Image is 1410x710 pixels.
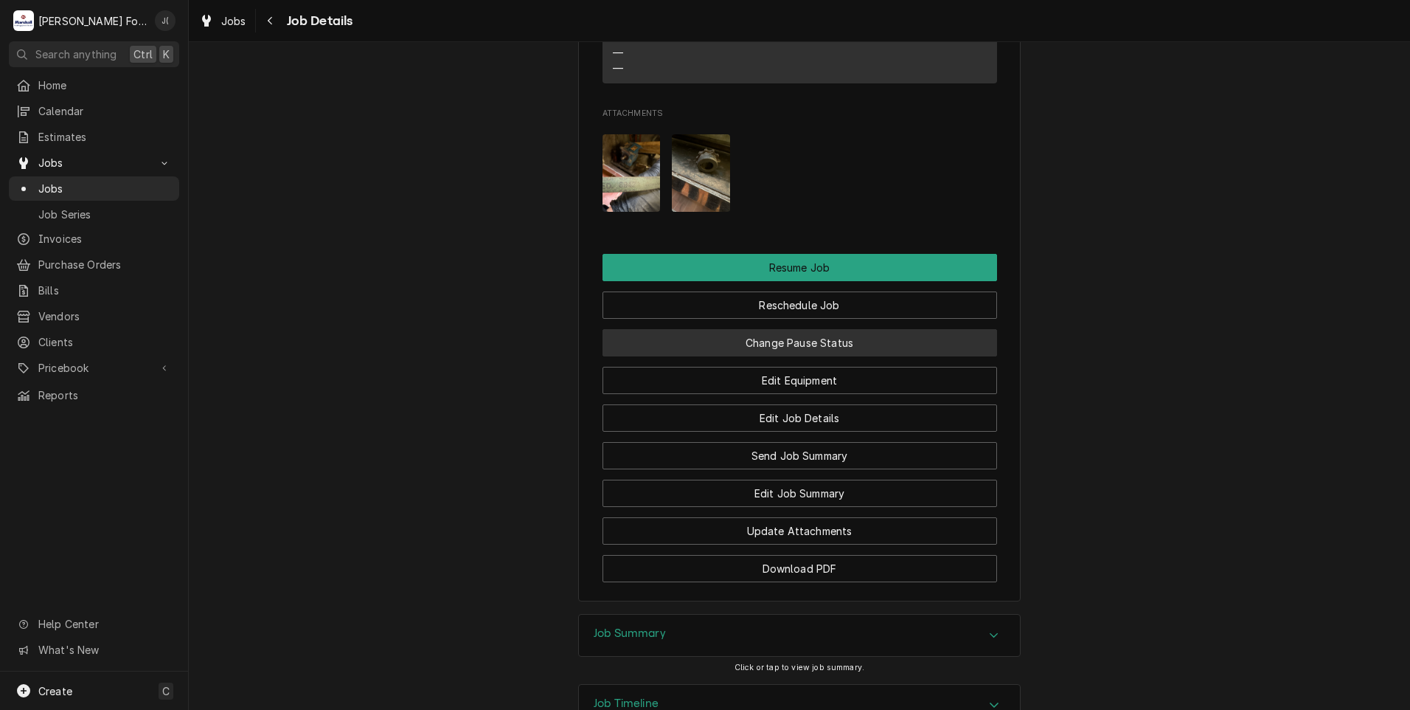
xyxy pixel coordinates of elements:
a: Jobs [9,176,179,201]
button: Edit Job Summary [602,480,997,507]
a: Reports [9,383,179,407]
button: Change Pause Status [602,329,997,356]
a: Go to Pricebook [9,356,179,380]
span: Job Series [38,207,172,222]
div: Button Group Row [602,545,997,582]
a: Calendar [9,99,179,123]
div: M [13,10,34,31]
div: Reminders [613,30,661,75]
div: Button Group Row [602,319,997,356]
span: Search anything [35,46,117,62]
a: Job Series [9,202,179,227]
span: Attachments [602,123,997,224]
span: Reports [38,387,172,403]
div: Button Group Row [602,469,997,507]
a: Go to What's New [9,638,179,662]
span: Click or tap to view job summary. [734,663,864,672]
button: Reschedule Job [602,292,997,319]
div: Button Group Row [602,507,997,545]
a: Clients [9,330,179,354]
button: Update Attachments [602,517,997,545]
div: [PERSON_NAME] Food Equipment Service [38,13,147,29]
span: Attachments [602,108,997,120]
h3: Job Summary [594,627,666,641]
div: Button Group Row [602,432,997,469]
img: cImzOdiOQISHv7bpDElX [602,134,661,212]
div: J( [155,10,176,31]
img: IwbKXMkQFSgcAy9Rtxjw [672,134,730,212]
a: Go to Jobs [9,151,179,175]
span: Bills [38,283,172,298]
a: Invoices [9,227,179,251]
span: What's New [38,642,170,658]
span: Estimates [38,129,172,145]
a: Go to Help Center [9,612,179,636]
div: — [613,61,623,76]
button: Resume Job [602,254,997,281]
a: Bills [9,278,179,303]
div: Jeff Debigare (109)'s Avatar [155,10,176,31]
div: Button Group Row [602,394,997,432]
span: Help Center [38,616,170,632]
span: Home [38,77,172,93]
button: Edit Job Details [602,404,997,432]
a: Estimates [9,125,179,149]
a: Vendors [9,304,179,328]
span: Calendar [38,103,172,119]
div: Accordion Header [579,615,1020,656]
span: Jobs [221,13,246,29]
button: Send Job Summary [602,442,997,469]
button: Search anythingCtrlK [9,41,179,67]
span: Purchase Orders [38,257,172,272]
span: Clients [38,334,172,350]
span: Vendors [38,309,172,324]
a: Purchase Orders [9,252,179,277]
span: Jobs [38,181,172,196]
div: — [613,45,623,61]
a: Home [9,73,179,97]
span: Create [38,685,72,697]
span: Jobs [38,155,150,170]
div: Button Group [602,254,997,582]
span: Pricebook [38,360,150,376]
span: Invoices [38,231,172,247]
div: Button Group Row [602,356,997,394]
a: Jobs [193,9,252,33]
span: K [163,46,170,62]
span: Job Details [282,11,353,31]
button: Download PDF [602,555,997,582]
div: Attachments [602,108,997,223]
div: Button Group Row [602,281,997,319]
div: Button Group Row [602,254,997,281]
button: Edit Equipment [602,367,997,394]
button: Navigate back [259,9,282,32]
div: Marshall Food Equipment Service's Avatar [13,10,34,31]
button: Accordion Details Expand Trigger [579,615,1020,656]
span: C [162,683,170,699]
span: Ctrl [133,46,153,62]
div: Job Summary [578,614,1021,657]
